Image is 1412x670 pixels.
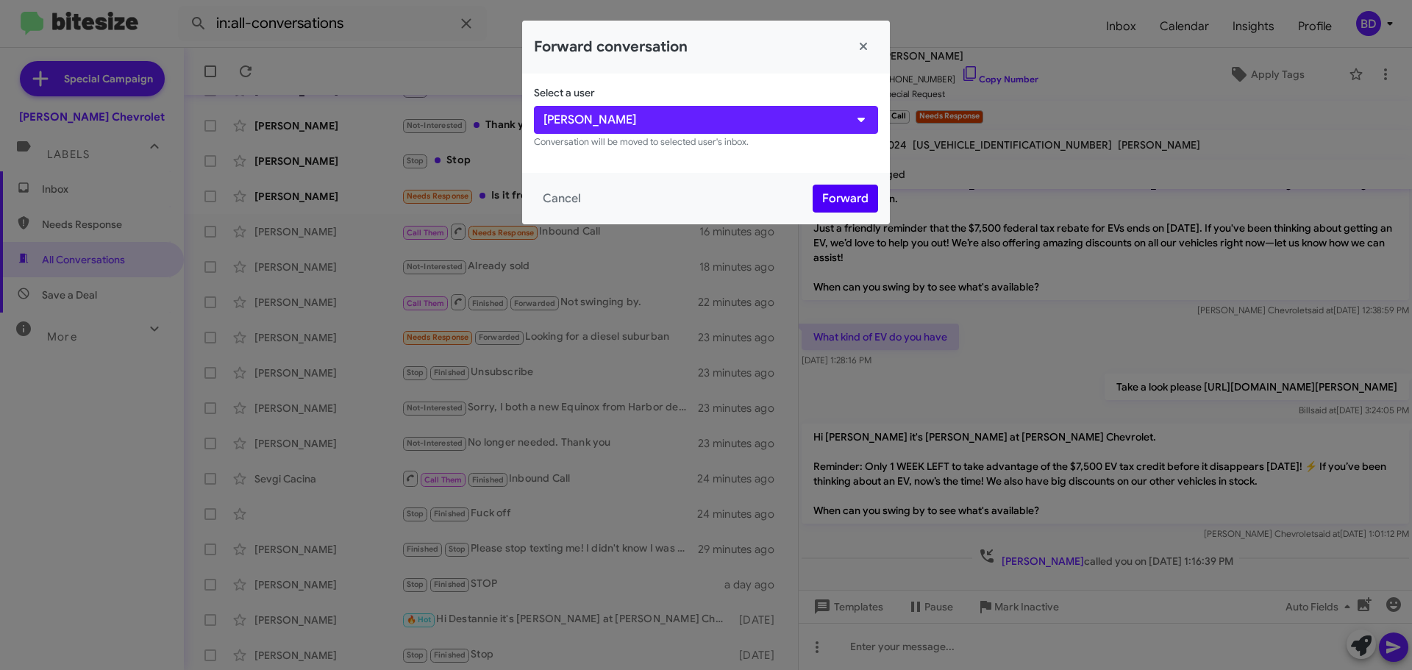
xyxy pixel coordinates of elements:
button: Forward [813,185,878,213]
button: Close [849,32,878,62]
button: [PERSON_NAME] [534,106,878,134]
small: Conversation will be moved to selected user's inbox. [534,136,749,148]
span: [PERSON_NAME] [543,111,636,129]
button: Cancel [534,185,590,212]
h2: Forward conversation [534,35,688,59]
p: Select a user [534,85,878,100]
